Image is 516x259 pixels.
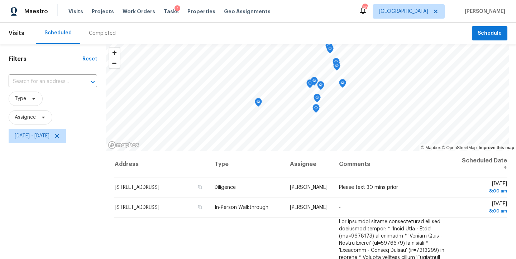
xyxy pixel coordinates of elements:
span: - [339,205,341,210]
div: Map marker [255,98,262,109]
span: [PERSON_NAME] [462,8,505,15]
span: [STREET_ADDRESS] [115,205,159,210]
button: Schedule [472,26,507,41]
div: Map marker [312,104,320,115]
span: Projects [92,8,114,15]
span: Maestro [24,8,48,15]
div: Map marker [311,77,318,88]
div: 8:00 am [457,187,507,195]
span: Schedule [478,29,502,38]
canvas: Map [106,44,509,151]
button: Copy Address [197,184,203,190]
span: [GEOGRAPHIC_DATA] [379,8,428,15]
div: Completed [89,30,116,37]
div: Scheduled [44,29,72,36]
a: OpenStreetMap [442,145,477,150]
div: Reset [82,55,97,63]
span: Type [15,95,26,102]
span: [DATE] - [DATE] [15,132,49,140]
span: Work Orders [123,8,155,15]
span: Please text 30 mins prior [339,185,398,190]
span: Properties [187,8,215,15]
th: Type [209,151,285,177]
th: Comments [333,151,451,177]
span: Geo Assignments [224,8,271,15]
th: Assignee [284,151,333,177]
div: Map marker [339,79,346,90]
button: Zoom out [109,58,120,68]
div: Map marker [326,45,334,56]
a: Mapbox [421,145,441,150]
span: Assignee [15,114,36,121]
button: Open [88,77,98,87]
span: [DATE] [457,201,507,215]
button: Copy Address [197,204,203,210]
div: 1 [175,5,180,13]
h1: Filters [9,55,82,63]
div: Map marker [325,42,333,53]
span: Diligence [215,185,236,190]
span: [PERSON_NAME] [290,205,328,210]
div: Map marker [333,58,340,69]
div: Map marker [317,81,324,92]
span: [DATE] [457,181,507,195]
span: Visits [68,8,83,15]
span: Visits [9,25,24,41]
div: Map marker [314,94,321,105]
span: In-Person Walkthrough [215,205,268,210]
th: Address [114,151,209,177]
div: 8:00 am [457,207,507,215]
div: Map marker [306,79,314,91]
div: 49 [362,4,367,11]
a: Improve this map [479,145,514,150]
input: Search for an address... [9,76,77,87]
button: Zoom in [109,48,120,58]
span: [STREET_ADDRESS] [115,185,159,190]
span: Tasks [164,9,179,14]
div: Map marker [333,62,340,73]
a: Mapbox homepage [108,141,139,149]
th: Scheduled Date ↑ [451,151,507,177]
span: [PERSON_NAME] [290,185,328,190]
